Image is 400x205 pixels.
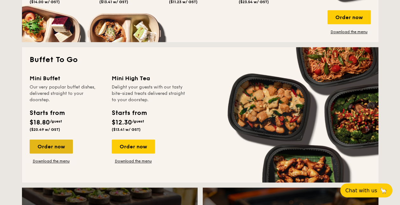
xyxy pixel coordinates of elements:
span: 🦙 [380,187,387,194]
div: Order now [327,10,371,24]
div: Order now [30,139,73,153]
span: ($20.49 w/ GST) [30,127,60,132]
a: Download the menu [327,29,371,34]
div: Starts from [112,108,146,118]
div: Mini Buffet [30,74,104,83]
div: Delight your guests with our tasty bite-sized treats delivered straight to your doorstep. [112,84,186,103]
div: Our very popular buffet dishes, delivered straight to your doorstep. [30,84,104,103]
span: /guest [132,119,144,124]
div: Mini High Tea [112,74,186,83]
button: Chat with us🦙 [340,183,392,197]
span: ($13.41 w/ GST) [112,127,141,132]
a: Download the menu [30,159,73,164]
span: $12.30 [112,119,132,126]
div: Order now [112,139,155,153]
span: /guest [50,119,62,124]
a: Download the menu [112,159,155,164]
h2: Buffet To Go [30,55,371,65]
div: Starts from [30,108,64,118]
span: Chat with us [345,187,377,194]
span: $18.80 [30,119,50,126]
